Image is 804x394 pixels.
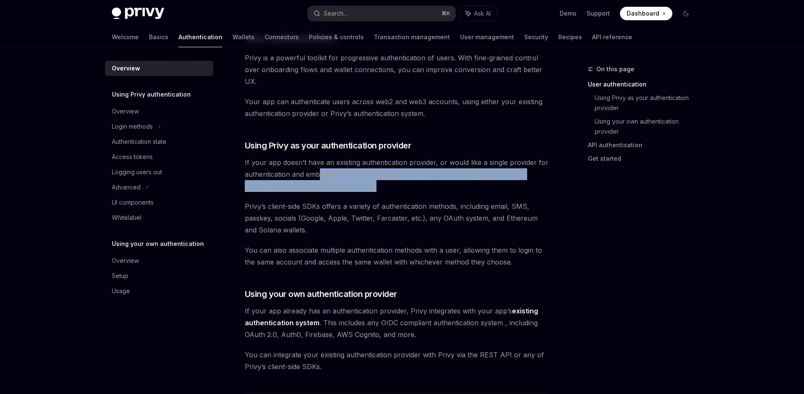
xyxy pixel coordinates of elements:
[112,182,141,192] div: Advanced
[112,152,153,162] div: Access tokens
[558,27,582,47] a: Recipes
[374,27,450,47] a: Transaction management
[460,6,497,21] button: Ask AI
[588,138,699,152] a: API authentication
[105,165,213,180] a: Logging users out
[245,140,411,151] span: Using Privy as your authentication provider
[324,8,347,19] div: Search...
[441,10,450,17] span: ⌘ K
[105,149,213,165] a: Access tokens
[105,268,213,283] a: Setup
[308,6,455,21] button: Search...⌘K
[524,27,548,47] a: Security
[179,27,222,47] a: Authentication
[112,167,162,177] div: Logging users out
[112,121,153,132] div: Login methods
[245,96,549,119] span: Your app can authenticate users across web2 and web3 accounts, using either your existing authent...
[245,200,549,236] span: Privy’s client-side SDKs offers a variety of authentication methods, including email, SMS, passke...
[595,91,699,115] a: Using Privy as your authentication provider
[112,256,139,266] div: Overview
[245,157,549,192] span: If your app doesn’t have an existing authentication provider, or would like a single provider for...
[112,106,139,116] div: Overview
[105,134,213,149] a: Authentication state
[245,305,549,340] span: If your app already has an authentication provider, Privy integrates with your app’s . This inclu...
[620,7,672,20] a: Dashboard
[112,137,166,147] div: Authentication state
[112,271,128,281] div: Setup
[112,213,141,223] div: Whitelabel
[112,63,140,73] div: Overview
[309,27,364,47] a: Policies & controls
[460,27,514,47] a: User management
[112,239,204,249] h5: Using your own authentication
[112,8,164,19] img: dark logo
[592,27,632,47] a: API reference
[560,9,577,18] a: Demo
[112,27,139,47] a: Welcome
[474,9,491,18] span: Ask AI
[105,283,213,299] a: Usage
[105,195,213,210] a: UI components
[245,52,549,87] span: Privy is a powerful toolkit for progressive authentication of users. With fine-grained control ov...
[112,286,130,296] div: Usage
[245,244,549,268] span: You can also associate multiple authentication methods with a user, allowing them to login to the...
[105,253,213,268] a: Overview
[588,78,699,91] a: User authentication
[112,197,154,208] div: UI components
[265,27,299,47] a: Connectors
[587,9,610,18] a: Support
[112,89,191,100] h5: Using Privy authentication
[245,288,397,300] span: Using your own authentication provider
[245,349,549,372] span: You can integrate your existing authentication provider with Privy via the REST API or any of Pri...
[679,7,693,20] button: Toggle dark mode
[596,64,634,74] span: On this page
[105,210,213,225] a: Whitelabel
[595,115,699,138] a: Using your own authentication provider
[105,104,213,119] a: Overview
[149,27,168,47] a: Basics
[105,61,213,76] a: Overview
[627,9,659,18] span: Dashboard
[233,27,254,47] a: Wallets
[588,152,699,165] a: Get started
